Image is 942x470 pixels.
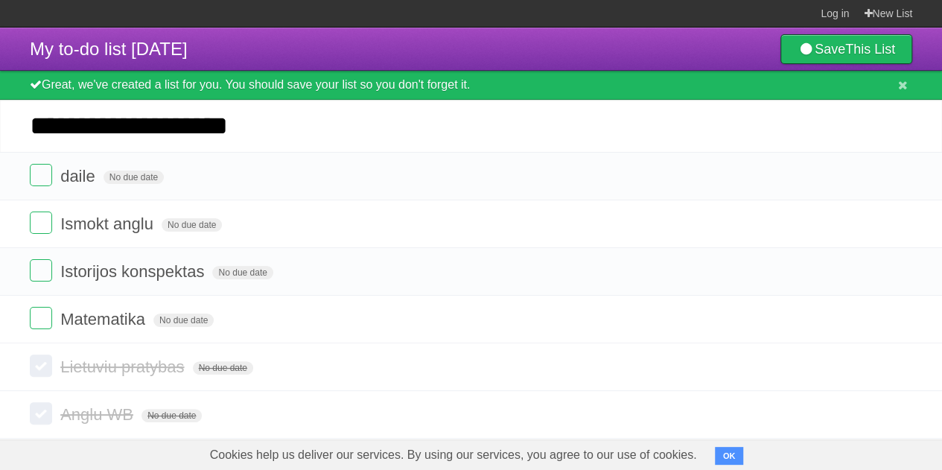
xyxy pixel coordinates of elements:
span: Ismokt anglu [60,215,157,233]
span: No due date [162,218,222,232]
a: SaveThis List [780,34,912,64]
span: No due date [193,361,253,375]
span: No due date [141,409,202,422]
span: Lietuviu pratybas [60,358,188,376]
label: Done [30,164,52,186]
label: Done [30,307,52,329]
span: daile [60,167,98,185]
span: Anglu WB [60,405,137,424]
span: Cookies help us deliver our services. By using our services, you agree to our use of cookies. [195,440,712,470]
span: Istorijos konspektas [60,262,208,281]
label: Done [30,402,52,425]
span: No due date [212,266,273,279]
label: Done [30,212,52,234]
b: This List [845,42,895,57]
span: My to-do list [DATE] [30,39,188,59]
span: No due date [153,314,214,327]
span: No due date [104,171,164,184]
span: Matematika [60,310,149,328]
label: Done [30,259,52,282]
label: Done [30,355,52,377]
button: OK [715,447,744,465]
